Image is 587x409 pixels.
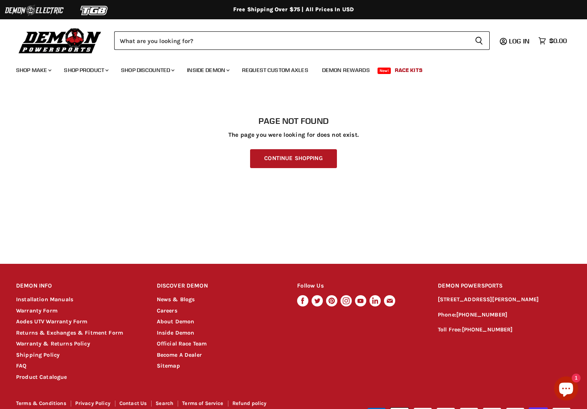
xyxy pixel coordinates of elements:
[114,31,490,50] form: Product
[4,3,64,18] img: Demon Electric Logo 2
[16,351,60,358] a: Shipping Policy
[552,376,581,403] inbox-online-store-chat: Shopify online store chat
[297,277,423,296] h2: Follow Us
[114,31,468,50] input: Search
[250,149,337,168] a: Continue Shopping
[157,362,180,369] a: Sitemap
[75,400,111,406] a: Privacy Policy
[236,62,314,78] a: Request Custom Axles
[16,329,123,336] a: Returns & Exchanges & Fitment Form
[156,400,173,406] a: Search
[378,68,391,74] span: New!
[16,374,67,380] a: Product Catalogue
[316,62,376,78] a: Demon Rewards
[157,296,195,303] a: News & Blogs
[16,26,104,55] img: Demon Powersports
[505,37,534,45] a: Log in
[10,59,565,78] ul: Main menu
[232,400,267,406] a: Refund policy
[119,400,147,406] a: Contact Us
[16,318,87,325] a: Aodes UTV Warranty Form
[10,62,56,78] a: Shop Make
[157,277,282,296] h2: DISCOVER DEMON
[16,296,73,303] a: Installation Manuals
[462,326,513,333] a: [PHONE_NUMBER]
[182,400,223,406] a: Terms of Service
[157,351,202,358] a: Become A Dealer
[58,62,113,78] a: Shop Product
[534,35,571,47] a: $0.00
[438,310,571,320] p: Phone:
[549,37,567,45] span: $0.00
[157,340,207,347] a: Official Race Team
[389,62,429,78] a: Race Kits
[16,362,27,369] a: FAQ
[509,37,530,45] span: Log in
[157,329,195,336] a: Inside Demon
[468,31,490,50] button: Search
[157,318,195,325] a: About Demon
[181,62,234,78] a: Inside Demon
[64,3,125,18] img: TGB Logo 2
[16,340,90,347] a: Warranty & Returns Policy
[16,277,142,296] h2: DEMON INFO
[16,307,57,314] a: Warranty Form
[438,277,571,296] h2: DEMON POWERSPORTS
[16,116,571,126] h1: Page not found
[16,401,306,409] nav: Footer
[157,307,177,314] a: Careers
[16,400,66,406] a: Terms & Conditions
[456,311,507,318] a: [PHONE_NUMBER]
[438,295,571,304] p: [STREET_ADDRESS][PERSON_NAME]
[438,325,571,335] p: Toll Free:
[16,132,571,138] p: The page you were looking for does not exist.
[115,62,179,78] a: Shop Discounted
